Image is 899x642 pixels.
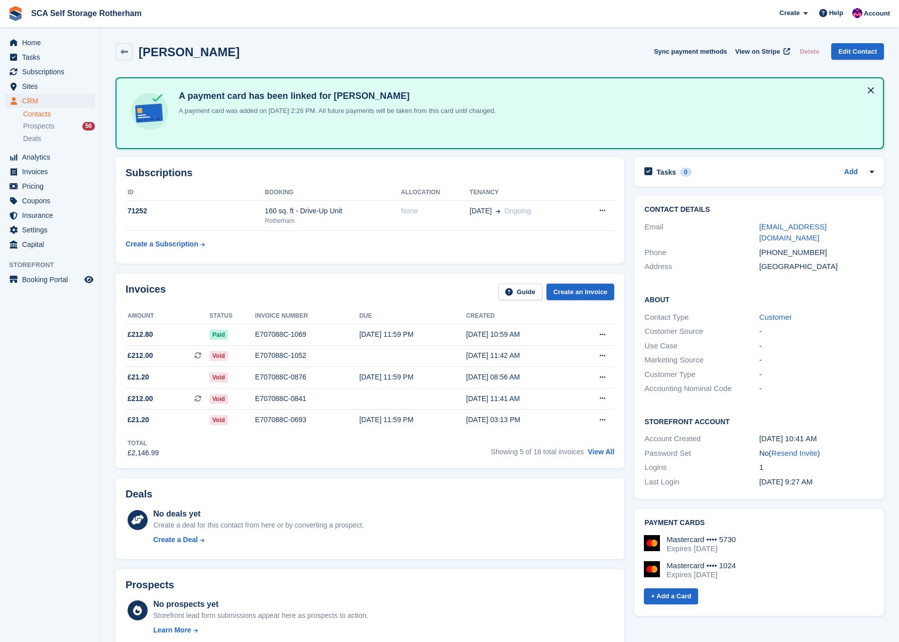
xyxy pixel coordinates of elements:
[644,340,759,352] div: Use Case
[265,185,401,201] th: Booking
[466,329,573,340] div: [DATE] 10:59 AM
[644,206,874,214] h2: Contact Details
[654,43,727,60] button: Sync payment methods
[23,134,95,144] a: Deals
[22,208,82,222] span: Insurance
[126,239,198,249] div: Create a Subscription
[255,394,360,404] div: E707088C-0841
[644,247,759,259] div: Phone
[731,43,792,60] a: View on Stripe
[759,369,874,380] div: -
[829,8,843,18] span: Help
[5,237,95,251] a: menu
[128,415,149,425] span: £21.20
[680,168,692,177] div: 0
[466,308,573,324] th: Created
[255,308,360,324] th: Invoice number
[255,372,360,382] div: E707088C-0876
[209,330,228,340] span: Paid
[23,109,95,119] a: Contacts
[5,36,95,50] a: menu
[153,520,364,531] div: Create a deal for this contact from here or by converting a prospect.
[22,237,82,251] span: Capital
[644,588,698,605] a: + Add a Card
[759,247,874,259] div: [PHONE_NUMBER]
[126,488,152,500] h2: Deals
[265,206,401,216] div: 160 sq. ft - Drive-Up Unit
[82,122,95,131] div: 56
[644,561,660,577] img: Mastercard Logo
[153,508,364,520] div: No deals yet
[22,194,82,208] span: Coupons
[23,121,54,131] span: Prospects
[5,94,95,108] a: menu
[504,207,531,215] span: Ongoing
[769,449,820,457] span: ( )
[27,5,146,22] a: SCA Self Storage Rotherham
[779,8,800,18] span: Create
[491,448,584,456] span: Showing 5 of 16 total invoices
[644,369,759,380] div: Customer Type
[255,350,360,361] div: E707088C-1052
[175,106,496,116] p: A payment card was added on [DATE] 2:26 PM. All future payments will be taken from this card unti...
[209,308,255,324] th: Status
[153,535,198,545] div: Create a Deal
[126,185,265,201] th: ID
[23,134,41,144] span: Deals
[255,329,360,340] div: E707088C-1069
[5,208,95,222] a: menu
[759,313,792,321] a: Customer
[22,50,82,64] span: Tasks
[5,50,95,64] a: menu
[5,223,95,237] a: menu
[759,383,874,395] div: -
[126,206,265,216] div: 71252
[175,90,496,102] h4: A payment card has been linked for [PERSON_NAME]
[644,433,759,445] div: Account Created
[546,284,615,300] a: Create an Invoice
[644,383,759,395] div: Accounting Nominal Code
[359,415,466,425] div: [DATE] 11:59 PM
[656,168,676,177] h2: Tasks
[759,448,874,459] div: No
[759,326,874,337] div: -
[644,312,759,323] div: Contact Type
[359,372,466,382] div: [DATE] 11:59 PM
[22,36,82,50] span: Home
[759,222,827,242] a: [EMAIL_ADDRESS][DOMAIN_NAME]
[735,47,780,57] span: View on Stripe
[22,65,82,79] span: Subscriptions
[466,415,573,425] div: [DATE] 03:13 PM
[666,535,736,544] div: Mastercard •••• 5730
[644,354,759,366] div: Marketing Source
[466,350,573,361] div: [DATE] 11:42 AM
[209,372,228,382] span: Void
[153,535,364,545] a: Create a Deal
[126,579,174,591] h2: Prospects
[128,439,159,448] div: Total
[864,9,890,19] span: Account
[5,150,95,164] a: menu
[644,261,759,273] div: Address
[759,340,874,352] div: -
[470,185,578,201] th: Tenancy
[23,121,95,132] a: Prospects 56
[644,448,759,459] div: Password Set
[401,185,470,201] th: Allocation
[126,167,614,179] h2: Subscriptions
[759,354,874,366] div: -
[8,6,23,21] img: stora-icon-8386f47178a22dfd0bd8f6a31ec36ba5ce8667c1dd55bd0f319d3a0aa187defe.svg
[644,476,759,488] div: Last Login
[852,8,862,18] img: Sam Chapman
[255,415,360,425] div: E707088C-0693
[129,90,171,133] img: card-linked-ebf98d0992dc2aeb22e95c0e3c79077019eb2392cfd83c6a337811c24bc77127.svg
[666,561,736,570] div: Mastercard •••• 1024
[644,294,874,304] h2: About
[498,284,542,300] a: Guide
[209,394,228,404] span: Void
[470,206,492,216] span: [DATE]
[265,216,401,225] div: Rotherham
[644,535,660,551] img: Mastercard Logo
[666,570,736,579] div: Expires [DATE]
[644,462,759,473] div: Logins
